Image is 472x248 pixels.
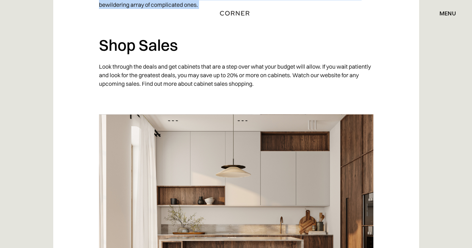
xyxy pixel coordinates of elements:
div: menu [432,7,456,19]
p: Look through the deals and get cabinets that are a step over what your budget will allow. If you ... [99,59,373,91]
p: ‍ [99,91,373,107]
a: home [217,9,254,18]
h2: Shop Sales [99,35,373,55]
div: menu [439,10,456,16]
